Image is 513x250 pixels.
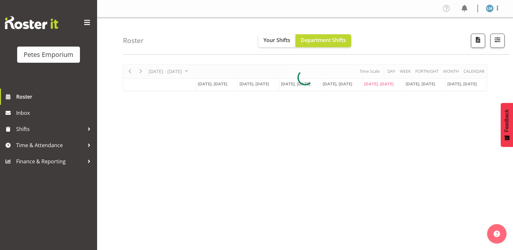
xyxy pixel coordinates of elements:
div: Petes Emporium [24,50,73,60]
img: Rosterit website logo [5,16,58,29]
button: Your Shifts [258,34,296,47]
span: Roster [16,92,94,102]
span: Feedback [504,109,510,132]
h4: Roster [123,37,144,44]
button: Download a PDF of the roster according to the set date range. [471,34,485,48]
button: Department Shifts [296,34,351,47]
img: lianne-morete5410.jpg [486,5,494,12]
img: help-xxl-2.png [494,231,500,237]
span: Finance & Reporting [16,157,84,166]
button: Feedback - Show survey [501,103,513,147]
button: Filter Shifts [490,34,505,48]
span: Shifts [16,124,84,134]
span: Department Shifts [301,37,346,44]
span: Time & Attendance [16,140,84,150]
span: Your Shifts [263,37,290,44]
span: Inbox [16,108,94,118]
